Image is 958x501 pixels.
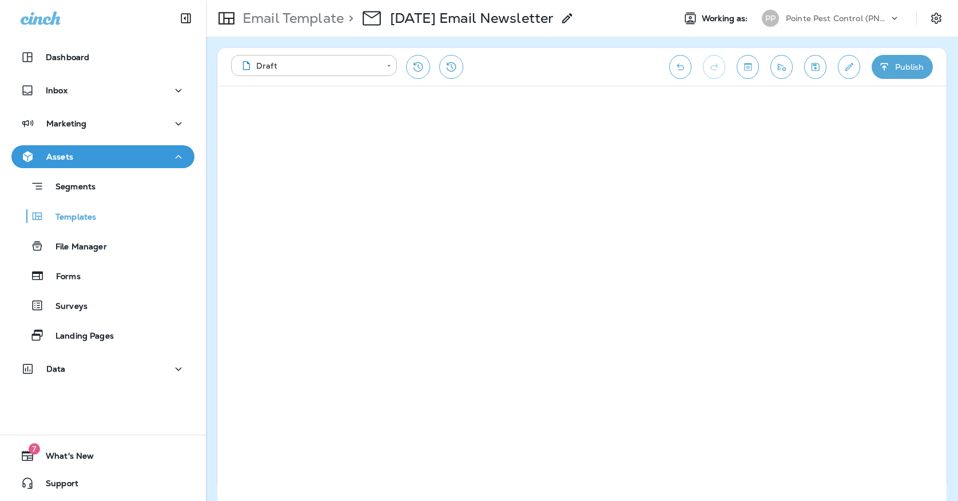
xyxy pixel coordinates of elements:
button: Forms [11,264,194,288]
p: File Manager [44,242,107,253]
button: Marketing [11,112,194,135]
button: Settings [926,8,947,29]
p: Forms [45,272,81,283]
p: > [344,10,353,27]
button: 7What's New [11,444,194,467]
span: Working as: [702,14,750,23]
p: Templates [44,212,96,223]
button: Segments [11,174,194,198]
button: Save [804,55,826,79]
button: Toggle preview [737,55,759,79]
p: [DATE] Email Newsletter [390,10,554,27]
button: Inbox [11,79,194,102]
button: File Manager [11,234,194,258]
button: Data [11,357,194,380]
div: PP [762,10,779,27]
button: Surveys [11,293,194,317]
p: Pointe Pest Control (PNW) [786,14,889,23]
p: Data [46,364,66,373]
button: Send test email [770,55,793,79]
button: Landing Pages [11,323,194,347]
button: Support [11,472,194,495]
button: Edit details [838,55,860,79]
span: 7 [29,443,40,455]
p: Email Template [238,10,344,27]
button: Publish [872,55,933,79]
p: Dashboard [46,53,89,62]
p: Marketing [46,119,86,128]
span: Support [34,479,78,492]
button: Collapse Sidebar [170,7,202,30]
p: Surveys [44,301,88,312]
button: View Changelog [439,55,463,79]
button: Assets [11,145,194,168]
p: Inbox [46,86,67,95]
div: Nov '25 Email Newsletter [390,10,554,27]
p: Landing Pages [44,331,114,342]
p: Segments [44,182,96,193]
button: Dashboard [11,46,194,69]
span: What's New [34,451,94,465]
div: Draft [239,60,379,71]
p: Assets [46,152,73,161]
button: Restore from previous version [406,55,430,79]
button: Templates [11,204,194,228]
button: Undo [669,55,691,79]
